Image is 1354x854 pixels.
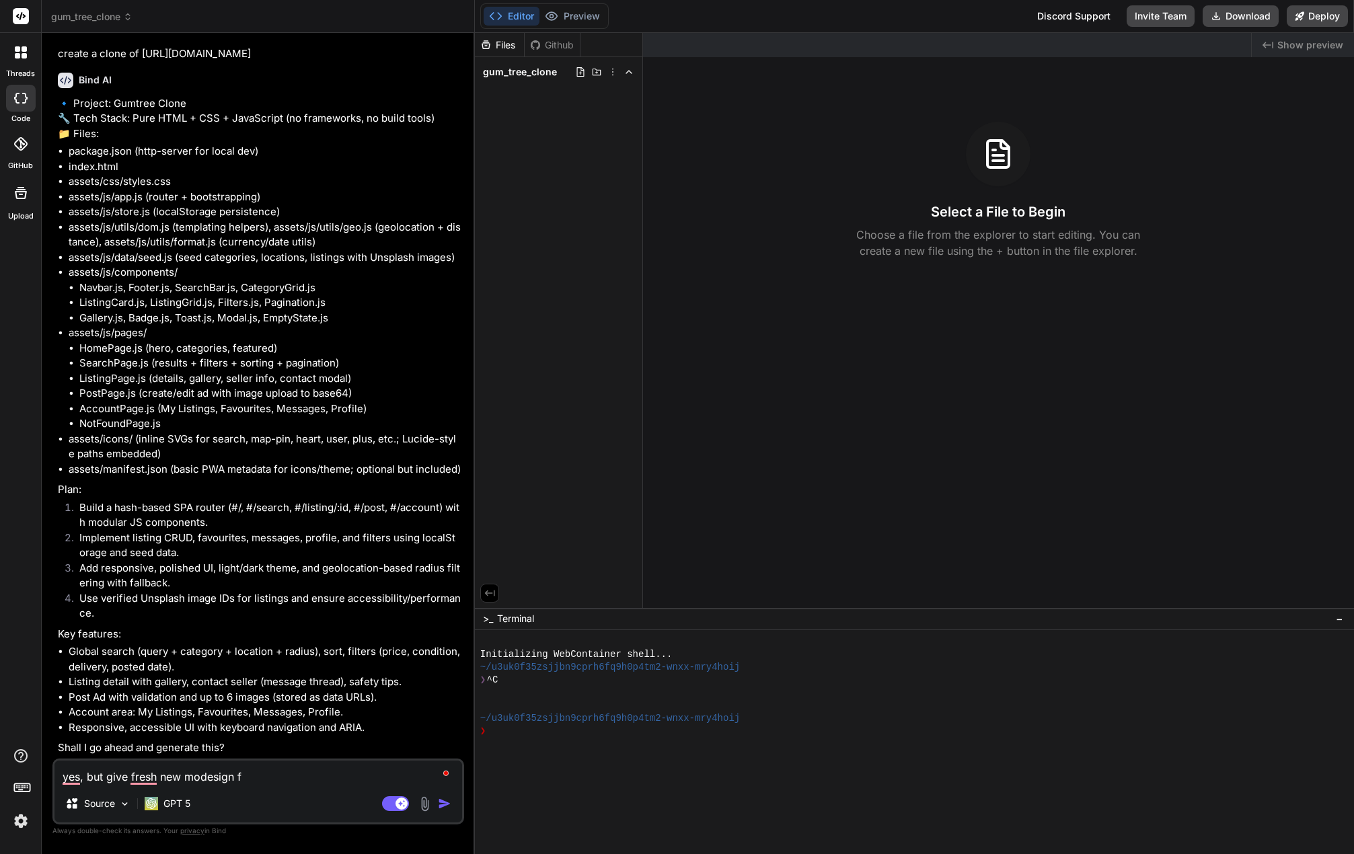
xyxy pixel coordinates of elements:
[79,416,461,432] li: NotFoundPage.js
[69,250,461,266] li: assets/js/data/seed.js (seed categories, locations, listings with Unsplash images)
[69,531,461,561] li: Implement listing CRUD, favourites, messages, profile, and filters using localStorage and seed data.
[69,500,461,531] li: Build a hash-based SPA router (#/, #/search, #/listing/:id, #/post, #/account) with modular JS co...
[484,7,539,26] button: Editor
[8,210,34,222] label: Upload
[69,674,461,690] li: Listing detail with gallery, contact seller (message thread), safety tips.
[848,227,1149,259] p: Choose a file from the explorer to start editing. You can create a new file using the + button in...
[58,96,461,142] p: 🔹 Project: Gumtree Clone 🔧 Tech Stack: Pure HTML + CSS + JavaScript (no frameworks, no build tool...
[487,674,498,687] span: ^C
[51,10,133,24] span: gum_tree_clone
[69,159,461,175] li: index.html
[480,661,740,674] span: ~/u3uk0f35zsjjbn9cprh6fq9h0p4tm2-wnxx-mry4hoij
[180,826,204,834] span: privacy
[480,725,487,738] span: ❯
[58,46,461,62] p: create a clone of [URL][DOMAIN_NAME]
[1277,38,1343,52] span: Show preview
[54,761,462,785] textarea: To enrich screen reader interactions, please activate Accessibility in Grammarly extension settings
[475,38,524,52] div: Files
[79,356,461,371] li: SearchPage.js (results + filters + sorting + pagination)
[69,190,461,205] li: assets/js/app.js (router + bootstrapping)
[79,311,461,326] li: Gallery.js, Badge.js, Toast.js, Modal.js, EmptyState.js
[525,38,580,52] div: Github
[163,797,190,810] p: GPT 5
[79,73,112,87] h6: Bind AI
[69,561,461,591] li: Add responsive, polished UI, light/dark theme, and geolocation-based radius filtering with fallback.
[480,648,673,661] span: Initializing WebContainer shell...
[1127,5,1195,27] button: Invite Team
[69,432,461,462] li: assets/icons/ (inline SVGs for search, map-pin, heart, user, plus, etc.; Lucide-style paths embed...
[58,627,461,642] p: Key features:
[1333,608,1346,629] button: −
[79,371,461,387] li: ListingPage.js (details, gallery, seller info, contact modal)
[480,712,740,725] span: ~/u3uk0f35zsjjbn9cprh6fq9h0p4tm2-wnxx-mry4hoij
[145,797,158,810] img: GPT 5
[539,7,605,26] button: Preview
[497,612,534,625] span: Terminal
[69,644,461,674] li: Global search (query + category + location + radius), sort, filters (price, condition, delivery, ...
[69,204,461,220] li: assets/js/store.js (localStorage persistence)
[69,705,461,720] li: Account area: My Listings, Favourites, Messages, Profile.
[58,482,461,498] p: Plan:
[931,202,1065,221] h3: Select a File to Begin
[79,295,461,311] li: ListingCard.js, ListingGrid.js, Filters.js, Pagination.js
[79,386,461,401] li: PostPage.js (create/edit ad with image upload to base64)
[480,674,487,687] span: ❯
[483,65,557,79] span: gum_tree_clone
[11,113,30,124] label: code
[79,341,461,356] li: HomePage.js (hero, categories, featured)
[69,720,461,736] li: Responsive, accessible UI with keyboard navigation and ARIA.
[52,824,464,837] p: Always double-check its answers. Your in Bind
[8,160,33,171] label: GitHub
[119,798,130,810] img: Pick Models
[6,68,35,79] label: threads
[9,810,32,832] img: settings
[69,325,461,432] li: assets/js/pages/
[1029,5,1119,27] div: Discord Support
[1203,5,1279,27] button: Download
[69,220,461,250] li: assets/js/utils/dom.js (templating helpers), assets/js/utils/geo.js (geolocation + distance), ass...
[69,144,461,159] li: package.json (http-server for local dev)
[1287,5,1348,27] button: Deploy
[79,280,461,296] li: Navbar.js, Footer.js, SearchBar.js, CategoryGrid.js
[69,265,461,325] li: assets/js/components/
[417,796,432,812] img: attachment
[438,797,451,810] img: icon
[69,591,461,621] li: Use verified Unsplash image IDs for listings and ensure accessibility/performance.
[69,462,461,477] li: assets/manifest.json (basic PWA metadata for icons/theme; optional but included)
[1336,612,1343,625] span: −
[58,740,461,756] p: Shall I go ahead and generate this?
[69,690,461,705] li: Post Ad with validation and up to 6 images (stored as data URLs).
[483,612,493,625] span: >_
[69,174,461,190] li: assets/css/styles.css
[79,401,461,417] li: AccountPage.js (My Listings, Favourites, Messages, Profile)
[84,797,115,810] p: Source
